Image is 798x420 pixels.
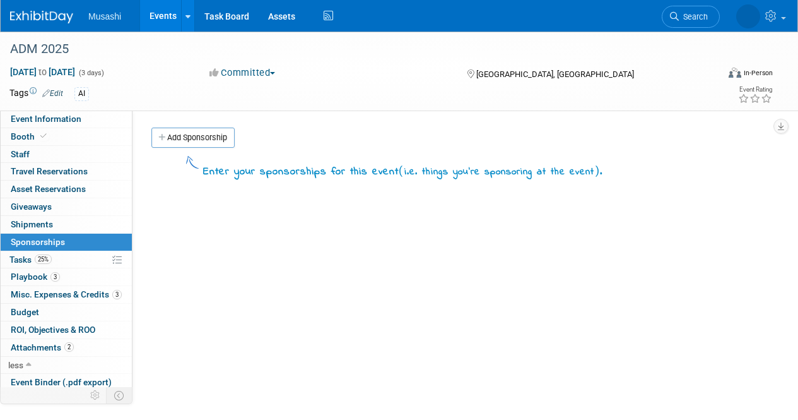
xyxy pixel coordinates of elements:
span: Budget [11,307,39,317]
button: Committed [205,66,280,80]
span: Staff [11,149,30,159]
span: Search [679,12,708,21]
span: i.e. things you're sponsoring at the event [404,165,594,179]
a: Event Binder (.pdf export) [1,374,132,391]
a: Playbook3 [1,268,132,285]
a: Edit [42,89,63,98]
span: Event Binder (.pdf export) [11,377,112,387]
td: Tags [9,87,63,101]
span: 2 [64,342,74,352]
a: Sponsorships [1,234,132,251]
div: Enter your sponsorships for this event . [203,163,602,180]
span: less [8,360,23,370]
div: Event Format [661,66,773,85]
a: Attachments2 [1,339,132,356]
i: Booth reservation complete [40,133,47,140]
span: ROI, Objectives & ROO [11,325,95,335]
span: ( [399,164,404,177]
span: (3 days) [78,69,104,77]
span: Sponsorships [11,237,65,247]
a: ROI, Objectives & ROO [1,321,132,339]
span: Event Information [11,114,81,124]
a: Misc. Expenses & Credits3 [1,286,132,303]
img: Format-Inperson.png [729,68,741,78]
span: ) [594,164,600,177]
img: Chris Morley [736,4,760,28]
td: Personalize Event Tab Strip [85,387,107,404]
a: Event Information [1,111,132,128]
td: Toggle Event Tabs [107,387,132,404]
a: Search [662,6,720,28]
a: Staff [1,146,132,163]
span: Shipments [11,219,53,229]
span: Asset Reservations [11,184,86,194]
span: Misc. Expenses & Credits [11,289,122,299]
span: Travel Reservations [11,166,88,176]
span: 3 [50,272,60,282]
span: Playbook [11,272,60,282]
span: Giveaways [11,201,52,212]
span: [GEOGRAPHIC_DATA], [GEOGRAPHIC_DATA] [476,69,634,79]
a: Budget [1,304,132,321]
div: In-Person [743,68,773,78]
a: Giveaways [1,198,132,215]
div: ADM 2025 [6,38,708,61]
a: Shipments [1,216,132,233]
span: Booth [11,131,49,141]
span: [DATE] [DATE] [9,66,76,78]
a: less [1,357,132,374]
span: 3 [112,290,122,299]
a: Asset Reservations [1,181,132,198]
a: Booth [1,128,132,145]
div: Event Rating [738,87,772,93]
a: Add Sponsorship [151,128,235,148]
span: to [37,67,49,77]
a: Tasks25% [1,251,132,268]
span: Musashi [88,11,121,21]
span: 25% [35,255,52,264]
span: Attachments [11,342,74,352]
a: Travel Reservations [1,163,132,180]
span: Tasks [9,255,52,265]
img: ExhibitDay [10,11,73,23]
div: AI [74,87,89,100]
